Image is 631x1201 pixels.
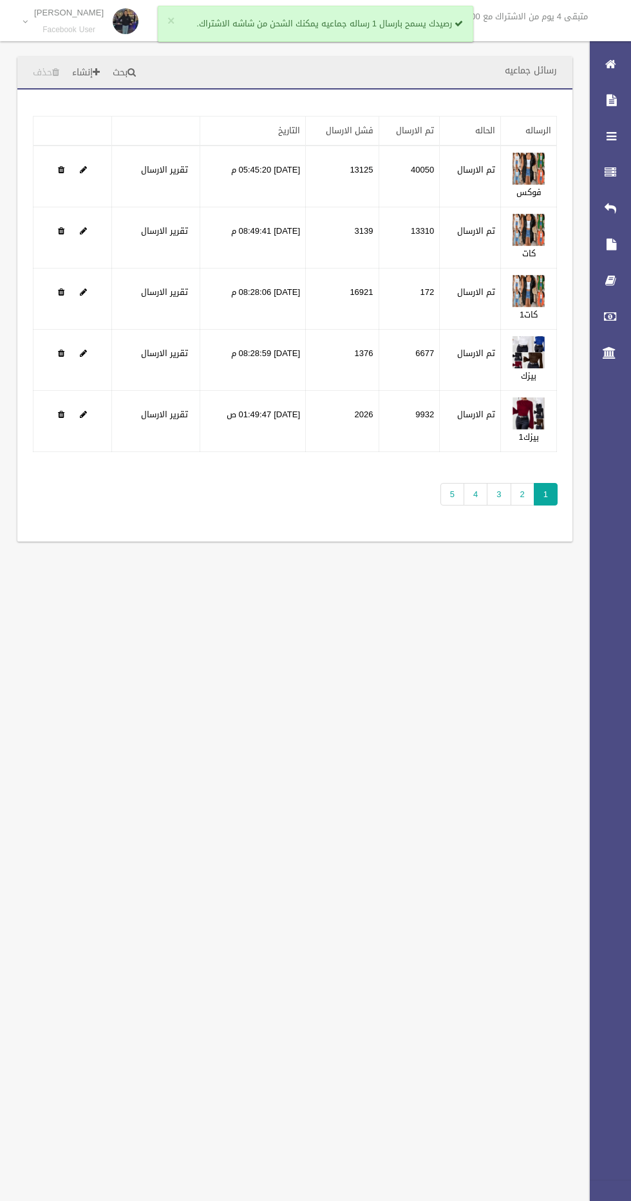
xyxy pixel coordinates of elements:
img: 638880354372621382.jpg [513,336,545,368]
a: بحث [108,61,141,85]
label: تم الارسال [457,223,495,239]
a: تقرير الارسال [141,406,188,422]
a: بيزك1 [518,429,538,445]
a: 2 [511,483,534,506]
span: 1 [534,483,558,506]
a: Edit [513,223,545,239]
a: Edit [80,406,87,422]
small: Facebook User [34,25,104,35]
a: فوكس [516,184,542,200]
a: 5 [440,483,464,506]
a: التاريخ [278,122,300,138]
a: 4 [464,483,487,506]
p: [PERSON_NAME] [34,8,104,17]
label: تم الارسال [457,162,495,178]
a: Edit [80,345,87,361]
td: [DATE] 05:45:20 م [200,146,306,207]
td: 172 [379,269,440,330]
a: كات1 [520,307,538,323]
a: بيزك [521,368,536,384]
div: رصيدك يسمح بارسال 1 رساله جماعيه يمكنك الشحن من شاشه الاشتراك. [158,6,473,42]
a: Edit [513,345,545,361]
td: 13310 [379,207,440,269]
a: Edit [80,284,87,300]
img: 638873284395142688.jpg [513,153,545,185]
td: 9932 [379,391,440,452]
td: [DATE] 08:28:59 م [200,330,306,391]
label: تم الارسال [457,285,495,300]
label: تم الارسال [457,407,495,422]
a: تقرير الارسال [141,223,188,239]
a: كات [522,245,536,261]
img: 638873454316764503.jpg [513,214,545,246]
td: [DATE] 08:49:41 م [200,207,306,269]
a: تقرير الارسال [141,345,188,361]
label: تم الارسال [457,346,495,361]
header: رسائل جماعيه [489,58,572,83]
a: تم الارسال [396,122,434,138]
a: فشل الارسال [326,122,373,138]
th: الحاله [440,117,501,146]
td: 40050 [379,146,440,207]
img: 638896959758536252.jpg [513,397,545,430]
td: [DATE] 01:49:47 ص [200,391,306,452]
a: Edit [513,162,545,178]
button: × [167,15,174,28]
a: تقرير الارسال [141,284,188,300]
a: تقرير الارسال [141,162,188,178]
td: 3139 [306,207,379,269]
img: 638880350182171732.jpg [513,275,545,307]
td: 13125 [306,146,379,207]
a: إنشاء [67,61,105,85]
th: الرساله [501,117,557,146]
a: Edit [80,223,87,239]
td: 1376 [306,330,379,391]
a: Edit [513,406,545,422]
td: 16921 [306,269,379,330]
td: 6677 [379,330,440,391]
a: 3 [487,483,511,506]
td: [DATE] 08:28:06 م [200,269,306,330]
a: Edit [513,284,545,300]
td: 2026 [306,391,379,452]
a: Edit [80,162,87,178]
